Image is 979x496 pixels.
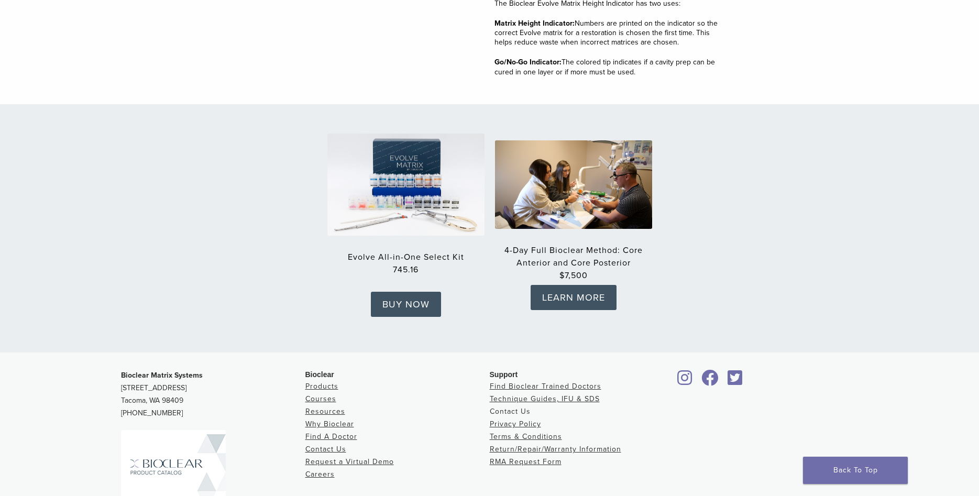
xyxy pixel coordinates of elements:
a: Return/Repair/Warranty Information [490,445,621,454]
a: Resources [305,407,345,416]
strong: 745.16 [327,263,485,276]
a: Privacy Policy [490,420,541,428]
a: Terms & Conditions [490,432,562,441]
a: RMA Request Form [490,457,562,466]
a: Evolve All-in-One Select Kit745.16 [327,252,485,276]
a: Bioclear [724,376,746,387]
a: Careers [305,470,335,479]
a: Bioclear [698,376,722,387]
a: Contact Us [305,445,346,454]
a: LEARN MORE [531,285,617,310]
a: Technique Guides, IFU & SDS [490,394,600,403]
a: Find A Doctor [305,432,357,441]
a: Products [305,382,338,391]
span: Support [490,370,518,379]
strong: $7,500 [495,269,652,282]
a: Bioclear [674,376,696,387]
strong: Bioclear Matrix Systems [121,371,203,380]
a: Why Bioclear [305,420,354,428]
a: BUY NOW [371,292,441,317]
a: Courses [305,394,336,403]
p: Numbers are printed on the indicator so the correct Evolve matrix for a restoration is chosen the... [494,19,735,48]
p: The colored tip indicates if a cavity prep can be cured in one layer or if more must be used. [494,58,735,76]
span: Bioclear [305,370,334,379]
a: 4-Day Full Bioclear Method: Core Anterior and Core Posterior$7,500 [495,245,652,282]
a: Back To Top [803,457,908,484]
a: Request a Virtual Demo [305,457,394,466]
a: Contact Us [490,407,531,416]
strong: Matrix Height Indicator: [494,19,575,28]
a: Find Bioclear Trained Doctors [490,382,601,391]
p: [STREET_ADDRESS] Tacoma, WA 98409 [PHONE_NUMBER] [121,369,305,420]
strong: Go/No-Go Indicator: [494,58,562,67]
